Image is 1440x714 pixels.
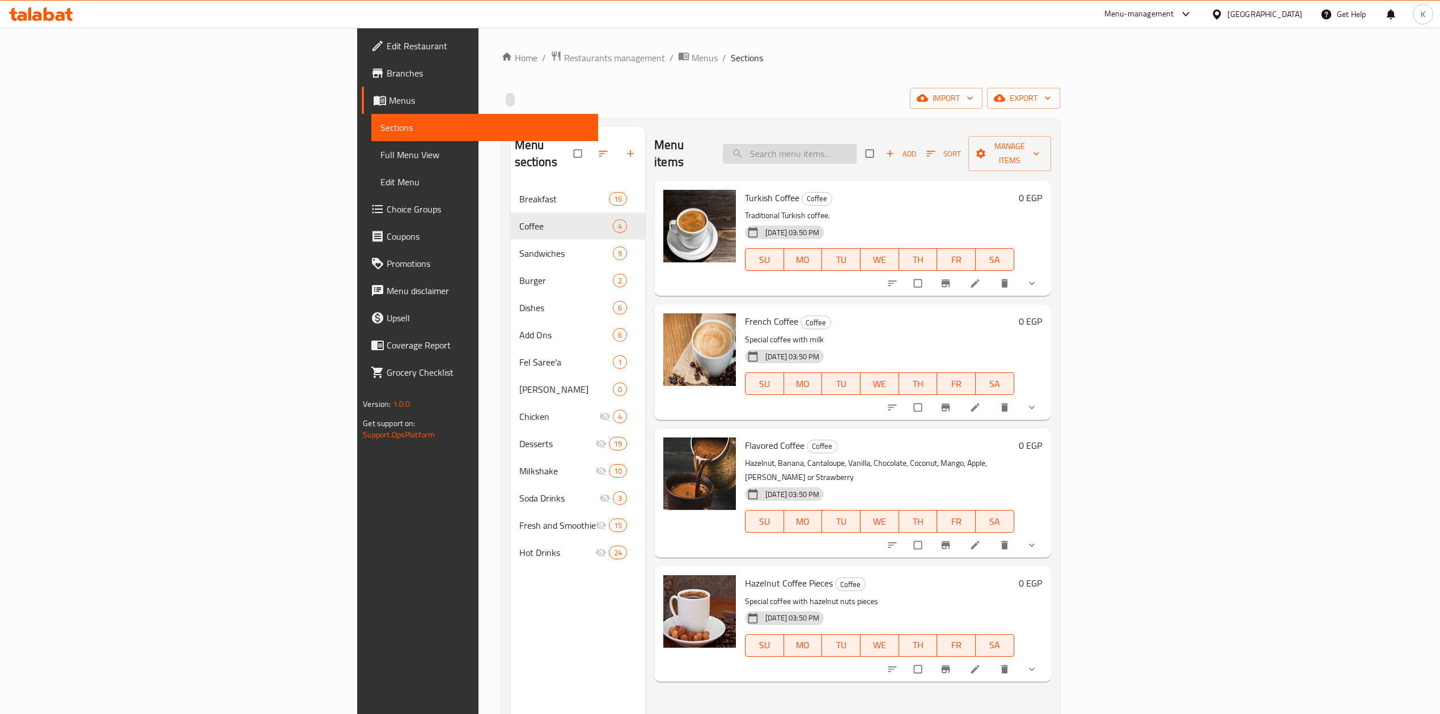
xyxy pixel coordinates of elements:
button: SU [745,248,784,271]
button: SA [976,634,1014,657]
span: Upsell [387,311,588,325]
span: 24 [609,547,626,558]
a: Support.OpsPlatform [363,427,435,442]
button: MO [784,372,823,395]
span: 1 [613,357,626,368]
div: Coffee [519,219,613,233]
span: Choice Groups [387,202,588,216]
div: items [613,246,627,260]
div: Coffee [807,440,837,453]
span: Coverage Report [387,338,588,352]
button: TH [899,634,938,657]
svg: Show Choices [1026,539,1037,551]
a: Promotions [362,250,598,277]
span: FR [942,513,971,530]
div: items [613,382,627,396]
a: Edit menu item [969,278,983,289]
button: FR [937,634,976,657]
span: Coffee [807,440,837,453]
div: items [613,355,627,369]
span: Full Menu View [380,148,588,161]
div: Desserts19 [510,430,646,457]
span: Fresh and Smoothies [519,518,595,532]
button: sort-choices [880,395,907,420]
span: Coffee [801,316,831,329]
button: Add section [618,141,645,166]
span: Add item [883,145,919,163]
button: Branch-specific-item [933,657,960,682]
h6: 0 EGP [1019,190,1042,206]
a: Full Menu View [371,141,598,168]
li: / [722,51,726,65]
button: delete [992,533,1019,558]
span: 1.0.0 [393,397,410,411]
button: show more [1019,657,1047,682]
a: Menus [678,50,718,65]
span: SA [980,637,1010,653]
div: items [613,328,627,342]
span: 3 [613,493,626,504]
button: SU [745,372,784,395]
span: Coffee [802,192,832,205]
span: Edit Restaurant [387,39,588,53]
span: Coffee [836,578,865,591]
button: WE [861,248,899,271]
span: [DATE] 03:50 PM [761,351,824,362]
svg: Inactive section [595,438,607,449]
button: sort-choices [880,271,907,296]
span: 0 [613,384,626,395]
div: Breakfast [519,192,609,206]
div: Chicken4 [510,403,646,430]
span: Milkshake [519,464,595,478]
div: Khod Balak [519,382,613,396]
div: Coffee [801,316,831,329]
input: search [723,144,857,164]
div: items [609,518,627,532]
span: Sort sections [591,141,618,166]
span: MO [789,252,818,268]
span: [DATE] 03:50 PM [761,489,824,500]
span: 2 [613,275,626,286]
div: Soda Drinks3 [510,484,646,512]
button: Manage items [968,136,1051,171]
span: Burger [519,274,613,287]
span: 4 [613,221,626,232]
button: show more [1019,533,1047,558]
div: Add Ons [519,328,613,342]
span: Select to update [907,658,931,680]
p: Hazelnut, Banana, Cantaloupe, Vanilla, Chocolate, Coconut, Mango, Apple, [PERSON_NAME] or Strawberry [745,456,1014,484]
h6: 0 EGP [1019,575,1042,591]
span: SA [980,513,1010,530]
button: TH [899,372,938,395]
span: MO [789,513,818,530]
button: delete [992,657,1019,682]
div: [GEOGRAPHIC_DATA] [1227,8,1302,20]
button: SA [976,372,1014,395]
span: Sections [380,121,588,134]
span: SU [750,376,780,392]
p: Traditional Turkish coffee. [745,209,1014,223]
span: French Coffee [745,313,798,330]
span: Restaurants management [564,51,665,65]
a: Menu disclaimer [362,277,598,304]
span: Edit Menu [380,175,588,189]
div: Fel Saree'a [519,355,613,369]
span: Sort [926,147,961,160]
button: TH [899,248,938,271]
button: TU [822,510,861,533]
button: WE [861,510,899,533]
div: Add Ons6 [510,321,646,348]
span: SU [750,637,780,653]
div: items [613,301,627,314]
span: [DATE] 03:50 PM [761,613,824,623]
button: Sort [924,145,964,163]
span: [PERSON_NAME] [519,382,613,396]
button: FR [937,248,976,271]
div: Hot Drinks24 [510,539,646,566]
a: Coupons [362,223,598,250]
img: Flavored Coffee [663,437,736,510]
span: Chicken [519,410,599,423]
svg: Inactive section [599,411,611,422]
